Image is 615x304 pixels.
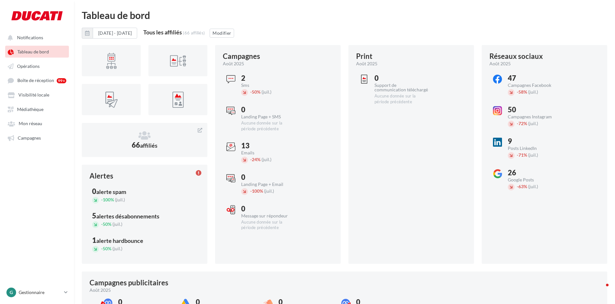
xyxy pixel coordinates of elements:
[143,29,182,35] div: Tous les affiliés
[17,78,54,83] span: Boîte de réception
[101,221,111,227] span: 50%
[92,188,197,195] div: 0
[93,28,137,39] button: [DATE] - [DATE]
[241,219,295,231] div: Aucune donnée sur la période précédente
[356,53,373,60] div: Print
[508,178,562,182] div: Google Posts
[82,28,137,39] button: [DATE] - [DATE]
[241,151,295,155] div: Emails
[241,142,295,149] div: 13
[223,60,244,67] span: août 2025
[19,289,61,296] p: Gestionnaire
[261,89,271,95] span: (juil.)
[101,221,103,227] span: -
[241,120,295,132] div: Aucune donnée sur la période précédente
[374,93,428,105] div: Aucune donnée sur la période précédente
[96,238,143,244] div: alerte hardbounce
[508,75,562,82] div: 47
[96,189,126,195] div: alerte spam
[132,141,157,149] span: 66
[92,237,197,244] div: 1
[517,184,527,189] span: 63%
[4,132,70,143] a: Campagnes
[90,172,113,180] div: Alertes
[17,106,43,112] span: Médiathèque
[508,115,562,119] div: Campagnes Instagram
[19,121,42,126] span: Mon réseau
[57,78,66,83] div: 99+
[517,184,518,189] span: -
[241,174,295,181] div: 0
[261,157,271,162] span: (juil.)
[489,60,511,67] span: août 2025
[241,106,295,113] div: 0
[508,169,562,176] div: 26
[183,30,205,35] div: (66 affiliés)
[250,188,252,194] span: -
[112,246,122,251] span: (juil.)
[210,29,234,38] button: Modifier
[517,121,527,126] span: 72%
[250,157,252,162] span: -
[264,188,274,194] span: (juil.)
[96,213,159,219] div: alertes désabonnements
[223,53,260,60] div: Campagnes
[250,157,260,162] span: 24%
[528,184,538,189] span: (juil.)
[241,182,295,187] div: Landing Page + Email
[4,60,70,72] a: Opérations
[374,83,428,92] div: Support de communication téléchargé
[101,197,103,202] span: -
[4,89,70,100] a: Visibilité locale
[92,212,197,219] div: 5
[4,46,70,57] a: Tableau de bord
[5,286,69,299] a: G Gestionnaire
[241,83,295,88] div: Sms
[17,63,40,69] span: Opérations
[593,282,609,298] iframe: Intercom live chat
[101,246,103,251] span: -
[101,246,111,251] span: 50%
[356,60,377,67] span: août 2025
[508,146,562,151] div: Posts LinkedIn
[90,279,168,286] div: Campagnes publicitaires
[241,115,295,119] div: Landing Page + SMS
[17,49,49,55] span: Tableau de bord
[517,152,527,158] span: 71%
[528,89,538,95] span: (juil.)
[517,89,527,95] span: 58%
[18,135,41,141] span: Campagnes
[241,75,295,82] div: 2
[82,10,607,20] div: Tableau de bord
[517,89,518,95] span: -
[112,221,122,227] span: (juil.)
[250,89,260,95] span: 50%
[4,103,70,115] a: Médiathèque
[374,75,428,82] div: 0
[115,197,125,202] span: (juil.)
[528,121,538,126] span: (juil.)
[508,106,562,113] div: 50
[517,152,518,158] span: -
[517,121,518,126] span: -
[140,142,157,149] span: affiliés
[250,89,252,95] span: -
[508,138,562,145] div: 9
[489,53,543,60] div: Réseaux sociaux
[4,32,68,43] button: Notifications
[241,205,295,212] div: 0
[241,214,295,218] div: Message sur répondeur
[10,289,13,296] span: G
[101,197,114,202] span: 100%
[4,74,70,86] a: Boîte de réception 99+
[508,83,562,88] div: Campagnes Facebook
[528,152,538,158] span: (juil.)
[90,287,111,293] span: août 2025
[17,35,43,40] span: Notifications
[18,92,49,98] span: Visibilité locale
[250,188,263,194] span: 100%
[4,117,70,129] a: Mon réseau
